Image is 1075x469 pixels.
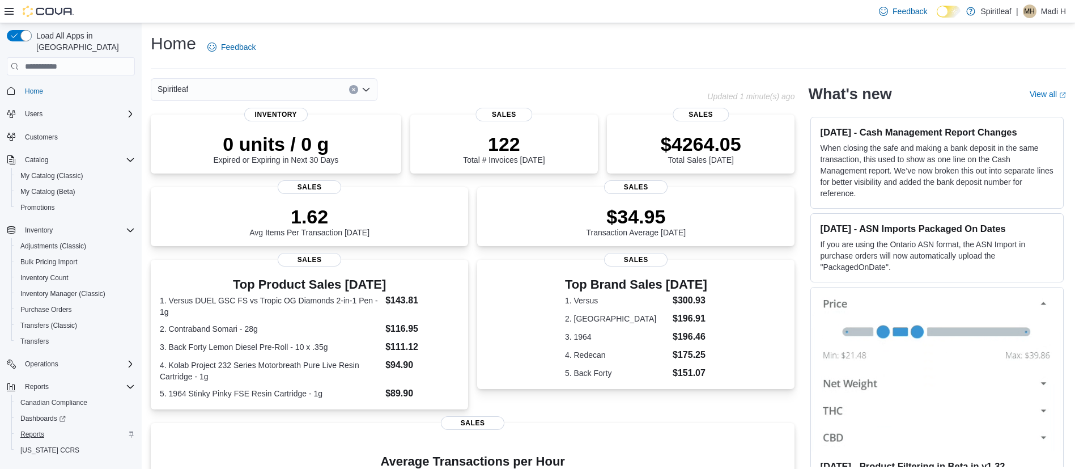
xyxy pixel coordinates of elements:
button: [US_STATE] CCRS [11,442,139,458]
button: Users [2,106,139,122]
dd: $196.46 [673,330,707,344]
span: Adjustments (Classic) [16,239,135,253]
span: Reports [20,430,44,439]
button: Transfers (Classic) [11,318,139,333]
input: Dark Mode [937,6,961,18]
span: Reports [16,428,135,441]
div: Transaction Average [DATE] [587,205,686,237]
svg: External link [1059,92,1066,99]
a: Transfers [16,335,53,348]
dd: $196.91 [673,312,707,326]
dt: 2. Contraband Somari - 28g [160,323,381,335]
span: Bulk Pricing Import [20,257,78,267]
a: Inventory Manager (Classic) [16,287,110,301]
a: Promotions [16,201,60,214]
span: Inventory [20,223,135,237]
h3: [DATE] - Cash Management Report Changes [820,126,1054,138]
p: | [1016,5,1018,18]
button: Promotions [11,200,139,216]
button: Reports [11,426,139,442]
span: Catalog [25,155,48,164]
span: Inventory Count [20,273,69,282]
span: Users [25,109,43,119]
a: Inventory Count [16,271,73,285]
span: Reports [20,380,135,394]
h4: Average Transactions per Hour [160,455,785,468]
span: Customers [20,130,135,144]
span: Bulk Pricing Import [16,255,135,269]
h3: Top Brand Sales [DATE] [565,278,707,291]
button: My Catalog (Beta) [11,184,139,200]
button: Home [2,82,139,99]
dt: 4. Kolab Project 232 Series Motorbreath Pure Live Resin Cartridge - 1g [160,360,381,382]
span: Feedback [221,41,256,53]
div: Avg Items Per Transaction [DATE] [249,205,369,237]
p: When closing the safe and making a bank deposit in the same transaction, this used to show as one... [820,142,1054,199]
span: Inventory Manager (Classic) [16,287,135,301]
span: Sales [604,253,668,267]
p: If you are using the Ontario ASN format, the ASN Import in purchase orders will now automatically... [820,239,1054,273]
span: Purchase Orders [16,303,135,316]
a: Bulk Pricing Import [16,255,82,269]
button: Reports [2,379,139,395]
dt: 2. [GEOGRAPHIC_DATA] [565,313,668,324]
a: View allExternal link [1030,90,1066,99]
div: Madi H [1023,5,1036,18]
dt: 5. 1964 Stinky Pinky FSE Resin Cartridge - 1g [160,388,381,399]
p: Madi H [1041,5,1066,18]
span: [US_STATE] CCRS [20,446,79,455]
span: My Catalog (Beta) [16,185,135,198]
button: Open list of options [362,85,371,94]
span: Operations [20,357,135,371]
span: Home [20,83,135,98]
a: Adjustments (Classic) [16,239,91,253]
dt: 1. Versus [565,295,668,306]
span: Transfers [20,337,49,346]
span: Sales [278,180,341,194]
button: Clear input [349,85,358,94]
span: Customers [25,133,58,142]
h2: What's new [808,85,891,103]
dd: $300.93 [673,294,707,307]
span: Adjustments (Classic) [20,242,86,251]
button: Canadian Compliance [11,395,139,411]
span: Catalog [20,153,135,167]
a: Canadian Compliance [16,396,92,409]
span: Users [20,107,135,121]
dd: $143.81 [385,294,459,307]
p: $4264.05 [661,133,741,155]
dt: 3. 1964 [565,331,668,343]
span: Washington CCRS [16,443,135,457]
dd: $111.12 [385,340,459,354]
dt: 3. Back Forty Lemon Diesel Pre-Roll - 10 x .35g [160,341,381,353]
dt: 5. Back Forty [565,367,668,379]
span: Load All Apps in [GEOGRAPHIC_DATA] [32,30,135,53]
a: Dashboards [16,412,70,425]
span: Inventory Manager (Classic) [20,289,105,298]
span: Sales [278,253,341,267]
span: Transfers (Classic) [16,319,135,332]
h3: [DATE] - ASN Imports Packaged On Dates [820,223,1054,234]
button: Purchase Orders [11,302,139,318]
span: Operations [25,360,58,369]
span: Dashboards [20,414,66,423]
span: Reports [25,382,49,391]
span: My Catalog (Beta) [20,187,75,196]
dd: $89.90 [385,387,459,400]
span: Promotions [20,203,55,212]
dt: 4. Redecan [565,349,668,361]
span: Inventory [25,226,53,235]
dd: $151.07 [673,366,707,380]
span: Sales [476,108,532,121]
span: Transfers [16,335,135,348]
button: Operations [20,357,63,371]
button: Adjustments (Classic) [11,238,139,254]
button: Inventory Count [11,270,139,286]
a: Transfers (Classic) [16,319,82,332]
span: Dashboards [16,412,135,425]
p: 122 [463,133,545,155]
a: Reports [16,428,49,441]
dd: $94.90 [385,358,459,372]
p: $34.95 [587,205,686,228]
span: Inventory [244,108,308,121]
